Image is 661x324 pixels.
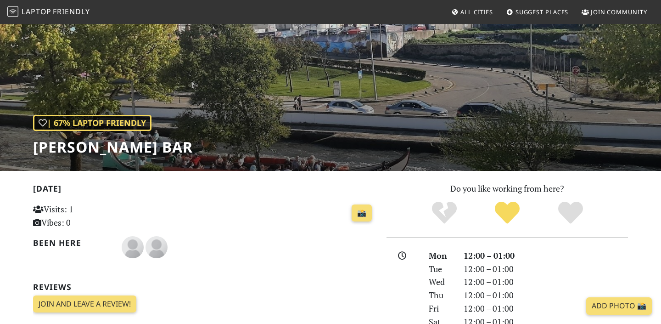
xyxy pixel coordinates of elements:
[7,4,90,20] a: LaptopFriendly LaptopFriendly
[122,241,146,252] span: António Gonçalves
[33,296,136,313] a: Join and leave a review!
[33,203,140,229] p: Visits: 1 Vibes: 0
[33,238,111,248] h2: Been here
[33,138,193,156] h1: [PERSON_NAME] Bar
[458,289,633,302] div: 12:00 – 01:00
[33,282,375,292] h2: Reviews
[458,302,633,315] div: 12:00 – 01:00
[7,6,18,17] img: LaptopFriendly
[460,8,493,16] span: All Cities
[146,236,168,258] img: blank-535327c66bd565773addf3077783bbfce4b00ec00e9fd257753287c682c7fa38.png
[423,275,458,289] div: Wed
[458,249,633,262] div: 12:00 – 01:00
[53,6,90,17] span: Friendly
[352,205,372,222] a: 📸
[423,262,458,276] div: Tue
[33,115,151,131] div: | 67% Laptop Friendly
[476,200,539,226] div: Yes
[539,200,602,226] div: Definitely!
[591,8,647,16] span: Join Community
[515,8,569,16] span: Suggest Places
[423,289,458,302] div: Thu
[122,236,144,258] img: blank-535327c66bd565773addf3077783bbfce4b00ec00e9fd257753287c682c7fa38.png
[578,4,651,20] a: Join Community
[423,302,458,315] div: Fri
[448,4,497,20] a: All Cities
[458,262,633,276] div: 12:00 – 01:00
[146,241,168,252] span: Rafael Castro
[503,4,572,20] a: Suggest Places
[458,275,633,289] div: 12:00 – 01:00
[33,184,375,197] h2: [DATE]
[413,200,476,226] div: No
[22,6,51,17] span: Laptop
[387,182,628,195] p: Do you like working from here?
[423,249,458,262] div: Mon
